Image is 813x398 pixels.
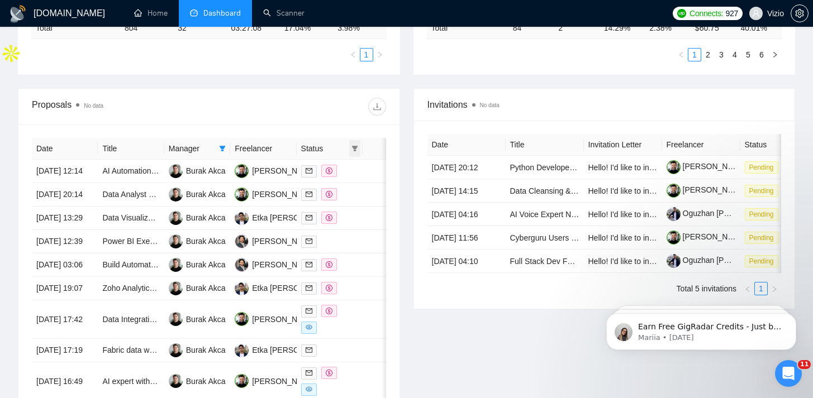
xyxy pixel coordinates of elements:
a: Build Automated KPI Dashboard for Company (Excel + SharePoint + Power BI + Procore Integration) [102,260,451,269]
td: [DATE] 04:16 [427,203,506,226]
span: mail [306,191,312,198]
td: AI Voice Expert Needed for Voice AI Agent Management [506,203,584,226]
span: Connects: [690,7,723,20]
div: Proposals [32,98,209,116]
td: [DATE] 17:19 [32,339,98,362]
span: Pending [745,255,778,267]
th: Title [98,138,164,160]
td: Cyberguru Users / Cyber Awareness Leaders in Italy – Paid Survey [506,226,584,250]
div: Burak Akca [186,235,226,247]
img: OG [235,164,249,178]
td: Fabric data warehouse setup [98,339,164,362]
span: left [744,286,751,292]
td: [DATE] 03:06 [32,253,98,277]
a: OK[PERSON_NAME] Yalcin [235,260,339,268]
td: [DATE] 20:14 [32,183,98,207]
a: BABurak Akca [169,166,226,175]
td: Power BI Executive Dashboard Developer [98,230,164,253]
div: Etka [PERSON_NAME] [252,212,334,224]
a: BABurak Akca [169,283,226,292]
span: dollar [326,308,332,314]
span: mail [306,308,312,314]
div: [PERSON_NAME] [252,188,316,200]
div: Burak Akca [186,313,226,325]
a: Data Analyst Needed for Manufacturing Data & Reporting [102,190,301,199]
td: 2 [554,17,600,39]
div: [PERSON_NAME] Yalcin [252,258,339,271]
th: Title [506,134,584,156]
td: AI Automation Expert to Build Full-Scale AI Executive Assistant for Business Operations [98,160,164,183]
div: Burak Akca [186,258,226,271]
img: BA [169,188,183,202]
span: No data [84,103,103,109]
a: Oguzhan [PERSON_NAME] [667,209,781,218]
span: Manager [169,142,215,155]
span: mail [306,167,312,174]
span: Status [301,142,347,155]
img: OG [235,312,249,326]
span: setting [791,9,808,18]
a: OK[PERSON_NAME] Yalcin [235,236,339,245]
span: filter [351,145,358,152]
div: Burak Akca [186,212,226,224]
td: Data Visualization Expert Needed for Power BI Project Summary [98,207,164,230]
td: Build Automated KPI Dashboard for Company (Excel + SharePoint + Power BI + Procore Integration) [98,253,164,277]
td: Total [427,17,508,39]
span: right [771,286,778,292]
img: BA [169,211,183,225]
td: $ 60.75 [691,17,736,39]
a: [PERSON_NAME] [667,232,747,241]
button: right [768,282,781,295]
td: [DATE] 20:12 [427,156,506,179]
td: 03:27:08 [227,17,280,39]
a: 1 [755,282,767,295]
th: Invitation Letter [584,134,662,156]
span: Invitations [427,98,782,112]
img: BA [169,343,183,357]
img: BA [169,258,183,272]
img: c1ntb8EfcD4fRDMbFL2Ids_X2UMrq9QxXvC47xuukCApDWBZibKjrGYSBPBEYnsGNA [667,184,681,198]
img: c15QXSkTbf_nDUAgF2qRKoc9GqDTrm_ONu9nmeYNN62MsHvhNmVjYFMQx5sUhfyAvI [667,254,681,268]
a: AI expert with RAG Machine Learning experince and all AI Models [102,377,331,386]
a: OG[PERSON_NAME] [235,376,316,385]
td: 804 [120,17,173,39]
span: mail [306,370,312,376]
a: Power BI Executive Dashboard Developer [102,237,248,246]
a: BABurak Akca [169,376,226,385]
li: Previous Page [741,282,754,295]
img: c15QXSkTbf_nDUAgF2qRKoc9GqDTrm_ONu9nmeYNN62MsHvhNmVjYFMQx5sUhfyAvI [667,207,681,221]
div: Etka [PERSON_NAME] [252,344,334,356]
img: BA [169,374,183,388]
td: 84 [508,17,554,39]
a: Data Cleansing & Governance Specialist - Odoo Integration & Ultra-Secure Validation [510,186,806,195]
div: Etka [PERSON_NAME] [252,282,334,294]
a: Full Stack Dev For Existing Website [510,257,634,266]
img: BA [169,164,183,178]
a: OG[PERSON_NAME] [235,314,316,323]
a: OG[PERSON_NAME] [235,189,316,198]
span: mail [306,238,312,244]
div: [PERSON_NAME] [252,165,316,177]
a: Pending [745,233,783,242]
a: Zoho Analytics Dashboard Enhancement Specialist [102,284,280,292]
a: AI Voice Expert Needed for Voice AI Agent Management [510,210,705,219]
span: Pending [745,161,778,174]
span: eye [306,324,312,330]
div: Burak Akca [186,165,226,177]
td: [DATE] 17:42 [32,300,98,339]
img: ES [235,281,249,295]
span: mail [306,285,312,291]
a: [PERSON_NAME] [667,185,747,194]
img: ES [235,343,249,357]
a: Data Visualization Expert Needed for Power BI Project Summary [102,213,326,222]
th: Date [427,134,506,156]
a: BABurak Akca [169,189,226,198]
button: left [741,282,754,295]
td: [DATE] 04:10 [427,250,506,273]
span: dashboard [190,9,198,17]
iframe: Intercom notifications message [589,290,813,368]
div: Burak Akca [186,344,226,356]
td: 2.38 % [645,17,691,39]
span: dollar [326,370,332,376]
